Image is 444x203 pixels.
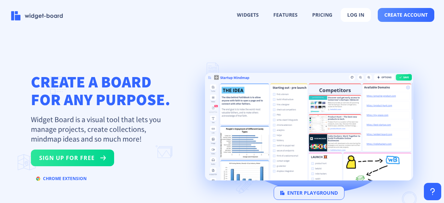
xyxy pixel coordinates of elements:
img: logo-name.svg [11,11,63,20]
button: widgets [231,8,265,22]
button: chrome extension [31,173,92,184]
p: Widget Board is a visual tool that lets you manage projects, create collections, mindmap ideas an... [31,115,170,144]
button: sign up for free [31,150,114,166]
h1: CREATE A BOARD FOR ANY PURPOSE. [31,73,170,108]
span: create account [384,12,428,18]
button: pricing [306,8,339,22]
button: features [267,8,304,22]
img: chrome.svg [36,177,40,181]
a: chrome extension [31,177,92,184]
img: logo.svg [280,191,284,195]
button: enter playground [274,186,344,200]
button: log in [341,8,371,22]
button: create account [378,8,434,22]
